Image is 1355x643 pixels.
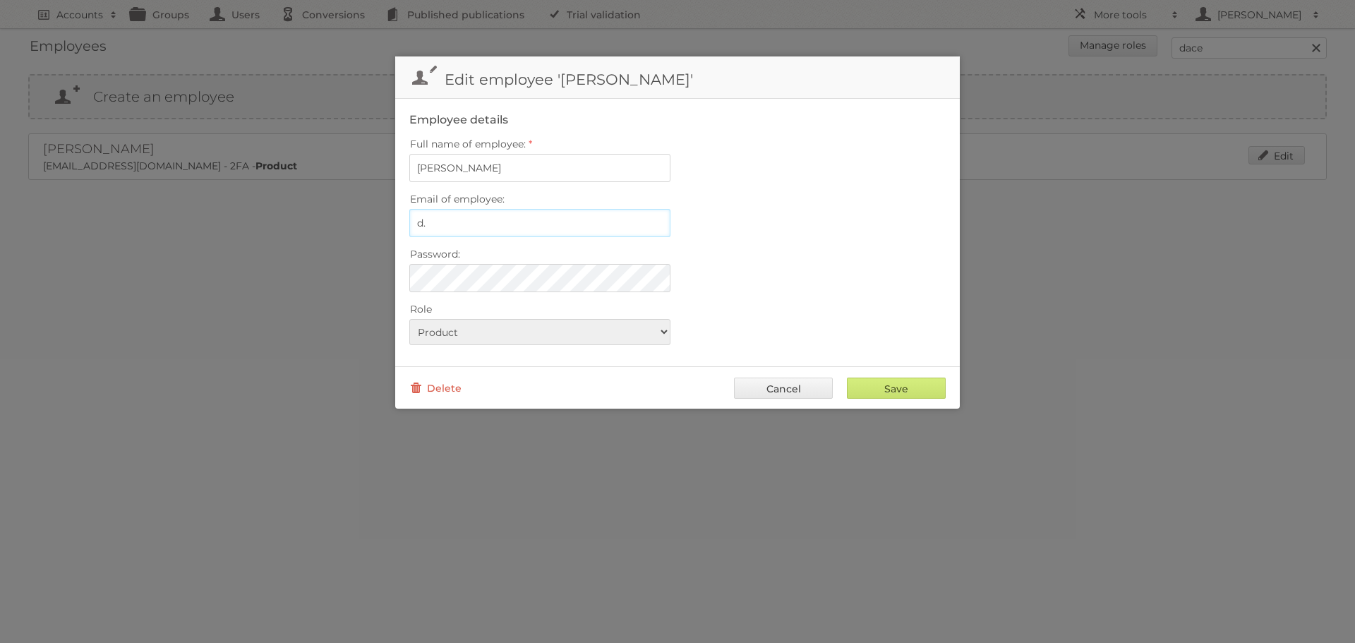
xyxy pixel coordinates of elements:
[409,154,670,182] input: Full name
[410,248,460,260] span: Password:
[409,209,670,237] input: name@publitas.com
[410,138,526,150] span: Full name of employee:
[410,193,505,205] span: Email of employee:
[409,113,508,126] legend: Employee details
[410,303,432,316] span: Role
[734,378,833,399] a: Cancel
[395,56,960,99] h1: Edit employee '[PERSON_NAME]'
[847,378,946,399] input: Save
[409,378,462,399] a: Delete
